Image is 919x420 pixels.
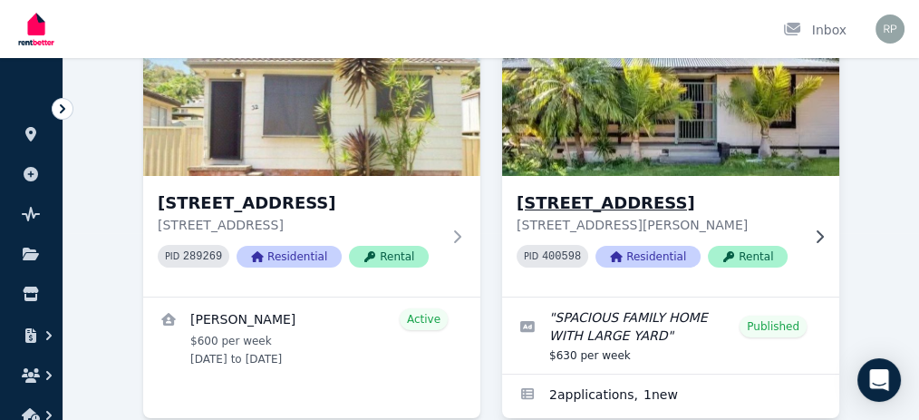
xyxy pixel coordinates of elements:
[524,251,538,261] small: PID
[502,375,839,418] a: Applications for 58 Kingstown Rd, Woodberry
[349,246,429,268] span: Rental
[875,15,904,44] img: roneel prasad
[158,190,440,216] h3: [STREET_ADDRESS]
[143,2,480,297] a: 32 Foyle Street, Blackalls Park[STREET_ADDRESS][STREET_ADDRESS]PID 289269ResidentialRental
[15,6,58,52] img: RentBetter
[708,246,788,268] span: Rental
[143,298,480,377] a: View details for Cameron Baker
[542,250,581,263] code: 400598
[237,246,342,268] span: Residential
[502,2,839,297] a: 58 Kingstown Rd, Woodberry[STREET_ADDRESS][STREET_ADDRESS][PERSON_NAME]PID 400598ResidentialRental
[158,216,440,234] p: [STREET_ADDRESS]
[595,246,701,268] span: Residential
[183,250,222,263] code: 289269
[783,21,846,39] div: Inbox
[165,251,179,261] small: PID
[857,358,901,402] div: Open Intercom Messenger
[517,190,799,216] h3: [STREET_ADDRESS]
[502,298,839,374] a: Edit listing: SPACIOUS FAMILY HOME WITH LARGE YARD
[517,216,799,234] p: [STREET_ADDRESS][PERSON_NAME]
[143,2,480,176] img: 32 Foyle Street, Blackalls Park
